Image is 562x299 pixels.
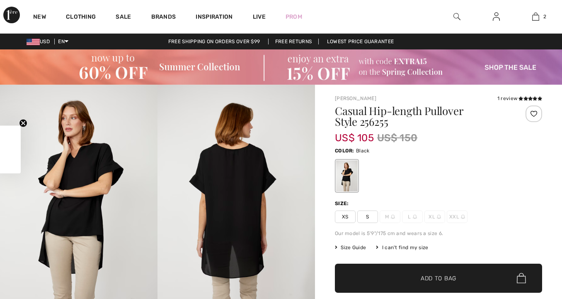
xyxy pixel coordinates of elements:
[413,215,417,219] img: ring-m.svg
[486,12,506,22] a: Sign In
[453,12,460,22] img: search the website
[356,148,370,154] span: Black
[320,39,401,44] a: Lowest Price Guarantee
[357,211,378,223] span: S
[336,160,358,191] div: Black
[335,200,351,207] div: Size:
[335,148,354,154] span: Color:
[335,230,542,237] div: Our model is 5'9"/175 cm and wears a size 6.
[493,12,500,22] img: My Info
[543,13,546,20] span: 2
[162,39,267,44] a: Free shipping on orders over $99
[377,130,417,145] span: US$ 150
[424,211,445,223] span: XL
[532,12,539,22] img: My Bag
[27,39,53,44] span: USD
[286,12,302,21] a: Prom
[437,215,441,219] img: ring-m.svg
[402,211,423,223] span: L
[66,13,96,22] a: Clothing
[27,39,40,45] img: US Dollar
[335,211,356,223] span: XS
[58,39,68,44] span: EN
[461,215,465,219] img: ring-m.svg
[3,7,20,23] img: 1ère Avenue
[151,13,176,22] a: Brands
[391,215,395,219] img: ring-m.svg
[497,95,542,102] div: 1 review
[196,13,233,22] span: Inspiration
[516,12,555,22] a: 2
[517,273,526,284] img: Bag.svg
[335,96,376,101] a: [PERSON_NAME]
[33,13,46,22] a: New
[268,39,319,44] a: Free Returns
[335,124,374,144] span: US$ 105
[253,12,266,21] a: Live
[335,244,366,251] span: Size Guide
[421,274,456,282] span: Add to Bag
[376,244,428,251] div: I can't find my size
[116,13,131,22] a: Sale
[380,211,400,223] span: M
[19,119,27,127] button: Close teaser
[335,105,508,127] h1: Casual Hip-length Pullover Style 256255
[335,264,542,293] button: Add to Bag
[447,211,468,223] span: XXL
